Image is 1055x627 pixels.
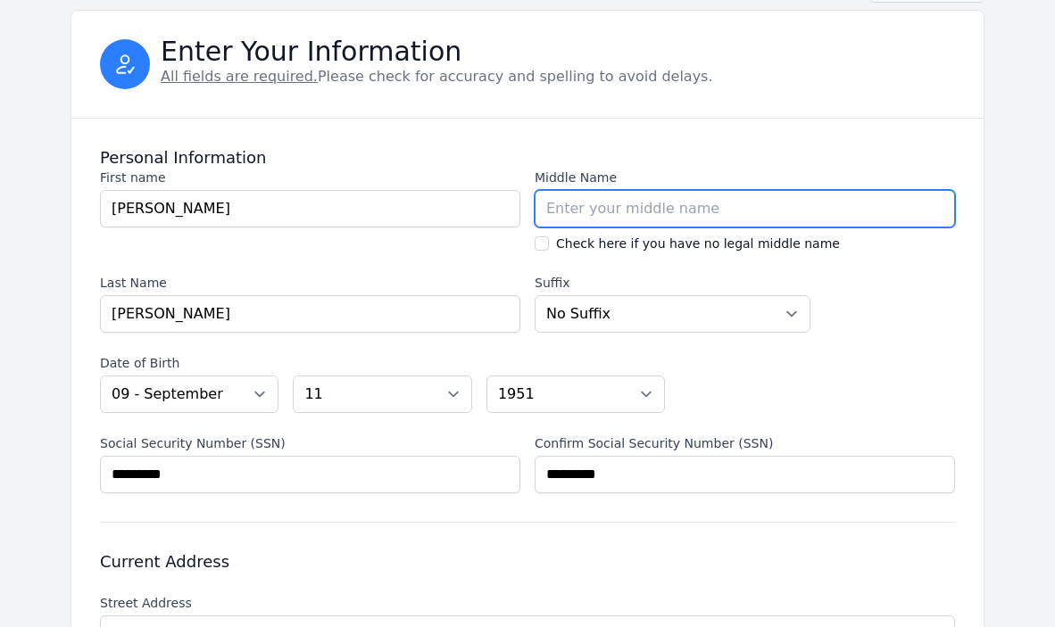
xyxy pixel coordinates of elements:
[161,68,713,85] span: Please check for accuracy and spelling to avoid delays.
[535,190,955,227] input: Enter your middle name
[100,551,955,573] h3: Current Address
[161,41,713,62] h3: Enter Your Information
[100,354,665,372] label: Date of Birth
[161,68,318,85] u: All fields are required.
[556,235,840,252] label: Check here if you have no legal middle name
[100,147,955,169] h3: Personal Information
[100,190,520,227] input: Enter your first name
[100,295,520,333] input: Enter your last name
[100,594,955,612] label: Street Address
[100,434,520,452] label: Social Security Number (SSN)
[535,169,955,186] label: Middle Name
[100,274,520,292] label: Last Name
[535,434,955,452] label: Confirm Social Security Number (SSN)
[100,169,520,186] label: First name
[535,274,810,292] label: Suffix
